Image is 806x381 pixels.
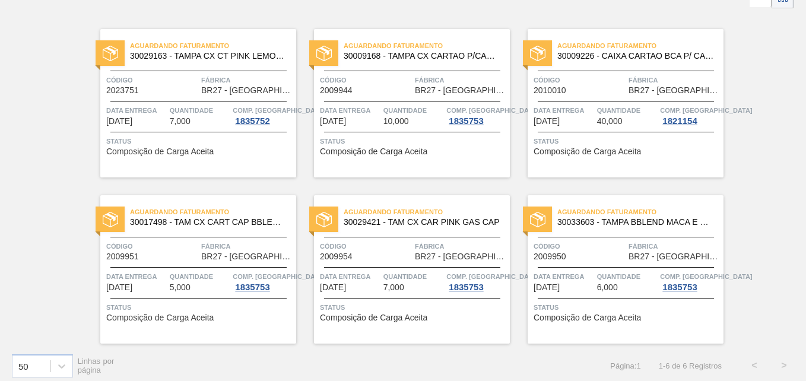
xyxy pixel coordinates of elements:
span: BR27 - Nova Minas [201,252,293,261]
a: Comp. [GEOGRAPHIC_DATA]1821154 [660,104,721,126]
a: statusAguardando Faturamento30009168 - TAMPA CX CARTAO P/CAPSULA GCA ZEROCódigo2009944FábricaBR27... [296,29,510,177]
div: 1835752 [233,116,272,126]
span: Quantidade [170,104,230,116]
span: Código [534,240,626,252]
span: 03/10/2025 [106,117,132,126]
a: Comp. [GEOGRAPHIC_DATA]1835753 [446,271,507,292]
span: Código [534,74,626,86]
span: Status [106,135,293,147]
img: status [316,212,332,227]
span: Aguardando Faturamento [557,206,724,218]
span: 30017498 - TAM CX CART CAP BBLEND MARACUJA E MANGA [130,218,287,227]
img: status [103,212,118,227]
a: statusAguardando Faturamento30029421 - TAM CX CAR PINK GAS CAPCódigo2009954FábricaBR27 - [GEOGRAP... [296,195,510,344]
span: BR27 - Nova Minas [415,252,507,261]
span: Composição de Carga Aceita [320,313,427,322]
span: Aguardando Faturamento [344,40,510,52]
img: status [530,46,545,61]
span: Fábrica [629,240,721,252]
span: BR27 - Nova Minas [201,86,293,95]
img: status [530,212,545,227]
span: 2010010 [534,86,566,95]
a: statusAguardando Faturamento30017498 - TAM CX CART CAP BBLEND MARACUJA E MANGACódigo2009951Fábric... [82,195,296,344]
span: 7,000 [170,117,191,126]
span: Fábrica [629,74,721,86]
span: 2009950 [534,252,566,261]
span: 30033603 - TAMPA BBLEND MACA E UVA VERD REF [557,218,714,227]
span: 13/10/2025 [534,117,560,126]
span: 40,000 [597,117,623,126]
a: Comp. [GEOGRAPHIC_DATA]1835753 [233,271,293,292]
span: 30029163 - TAMPA CX CT PINK LEMONADE C GAS [130,52,287,61]
span: Composição de Carga Aceita [320,147,427,156]
span: Fábrica [201,240,293,252]
span: Data entrega [320,104,380,116]
span: 5,000 [170,283,191,292]
span: Status [534,301,721,313]
span: Comp. Carga [446,104,538,116]
span: Data entrega [534,271,594,282]
span: 2009954 [320,252,353,261]
span: Linhas por página [78,357,115,374]
span: Aguardando Faturamento [557,40,724,52]
span: 2023751 [106,86,139,95]
span: Status [320,135,507,147]
span: Quantidade [383,104,444,116]
span: Quantidade [383,271,444,282]
span: Comp. Carga [446,271,538,282]
span: Composição de Carga Aceita [534,147,641,156]
img: status [103,46,118,61]
span: 2009944 [320,86,353,95]
span: 30029421 - TAM CX CAR PINK GAS CAP [344,218,500,227]
span: Data entrega [320,271,380,282]
span: Aguardando Faturamento [130,206,296,218]
span: Data entrega [106,104,167,116]
span: 30009168 - TAMPA CX CARTAO P/CAPSULA GCA ZERO [344,52,500,61]
span: Quantidade [170,271,230,282]
img: status [316,46,332,61]
span: BR27 - Nova Minas [415,86,507,95]
span: Composição de Carga Aceita [534,313,641,322]
span: Comp. Carga [233,271,325,282]
span: BR27 - Nova Minas [629,86,721,95]
span: Comp. Carga [233,104,325,116]
div: 50 [18,361,28,371]
span: 13/10/2025 [106,283,132,292]
a: Comp. [GEOGRAPHIC_DATA]1835753 [446,104,507,126]
span: 7,000 [383,283,404,292]
div: 1835753 [446,282,485,292]
span: 30009226 - CAIXA CARTAO BCA P/ CAPSULA 1,0MM C10 [557,52,714,61]
span: Aguardando Faturamento [344,206,510,218]
span: Status [534,135,721,147]
span: Quantidade [597,271,658,282]
span: Código [320,240,412,252]
span: Comp. Carga [660,271,752,282]
span: 6,000 [597,283,618,292]
span: Código [106,240,198,252]
span: Data entrega [534,104,594,116]
span: 10,000 [383,117,409,126]
span: Fábrica [415,74,507,86]
span: Status [320,301,507,313]
a: statusAguardando Faturamento30009226 - CAIXA CARTAO BCA P/ CAPSULA 1,0MM C10Código2010010FábricaB... [510,29,724,177]
span: 1 - 6 de 6 Registros [659,361,722,370]
span: Comp. Carga [660,104,752,116]
span: Página : 1 [610,361,640,370]
div: 1821154 [660,116,699,126]
div: 1835753 [660,282,699,292]
a: statusAguardando Faturamento30033603 - TAMPA BBLEND MACA E UVA VERD REFCódigo2009950FábricaBR27 -... [510,195,724,344]
span: Status [106,301,293,313]
span: 13/10/2025 [320,283,346,292]
a: statusAguardando Faturamento30029163 - TAMPA CX CT PINK LEMONADE C GASCódigo2023751FábricaBR27 - ... [82,29,296,177]
span: 13/10/2025 [534,283,560,292]
span: BR27 - Nova Minas [629,252,721,261]
span: Aguardando Faturamento [130,40,296,52]
a: Comp. [GEOGRAPHIC_DATA]1835752 [233,104,293,126]
span: 13/10/2025 [320,117,346,126]
a: Comp. [GEOGRAPHIC_DATA]1835753 [660,271,721,292]
span: Fábrica [415,240,507,252]
div: 1835753 [233,282,272,292]
span: Código [106,74,198,86]
span: Código [320,74,412,86]
span: Composição de Carga Aceita [106,313,214,322]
